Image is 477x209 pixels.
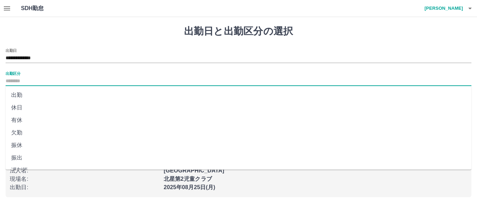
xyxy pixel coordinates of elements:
[6,152,471,164] li: 振出
[10,175,160,183] p: 現場名 :
[6,139,471,152] li: 振休
[6,164,471,177] li: 遅刻等
[6,114,471,126] li: 有休
[6,71,20,76] label: 出勤区分
[6,89,471,101] li: 出勤
[6,101,471,114] li: 休日
[6,25,471,37] h1: 出勤日と出勤区分の選択
[164,184,215,190] b: 2025年08月25日(月)
[6,126,471,139] li: 欠勤
[6,48,17,53] label: 出勤日
[10,183,160,192] p: 出勤日 :
[164,176,212,182] b: 北星第2児童クラブ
